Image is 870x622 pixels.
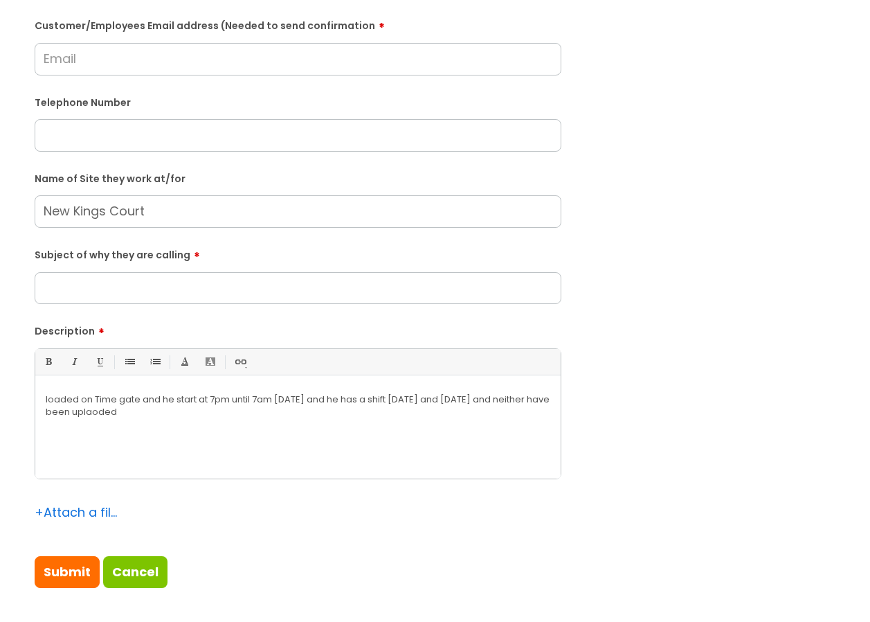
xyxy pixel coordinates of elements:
[39,353,57,371] a: Bold (Ctrl-B)
[103,556,167,588] a: Cancel
[231,353,248,371] a: Link
[120,353,138,371] a: • Unordered List (Ctrl-Shift-7)
[91,353,108,371] a: Underline(Ctrl-U)
[176,353,193,371] a: Font Color
[46,393,550,418] p: loaded on Time gate and he start at 7pm until 7am [DATE] and he has a shift [DATE] and [DATE] and...
[35,245,561,261] label: Subject of why they are calling
[146,353,163,371] a: 1. Ordered List (Ctrl-Shift-8)
[35,43,561,75] input: Email
[65,353,82,371] a: Italic (Ctrl-I)
[35,170,561,185] label: Name of Site they work at/for
[35,15,561,32] label: Customer/Employees Email address (Needed to send confirmation
[35,556,100,588] input: Submit
[201,353,219,371] a: Back Color
[35,501,118,524] div: Attach a file
[35,504,44,521] span: +
[35,94,561,109] label: Telephone Number
[35,321,561,337] label: Description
